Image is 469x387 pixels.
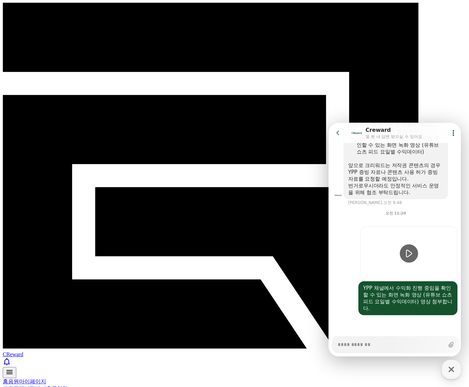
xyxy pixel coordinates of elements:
[329,123,461,357] iframe: Channel chat
[19,379,46,384] a: 마이페이지
[3,379,8,384] a: 홈
[3,351,23,357] span: CReward
[8,379,19,384] a: 음원
[3,345,466,357] a: CReward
